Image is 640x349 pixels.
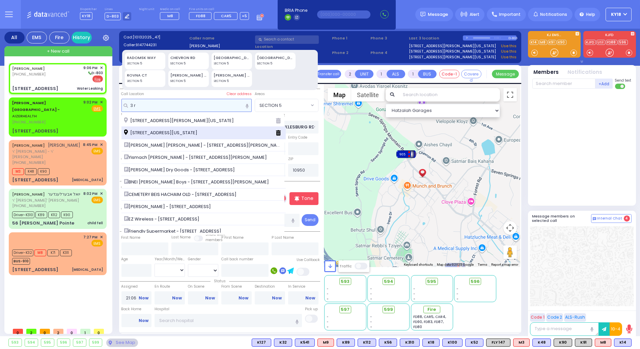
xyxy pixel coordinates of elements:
[387,70,405,78] button: ALS
[606,40,617,45] a: FD88
[285,7,307,13] span: BRIA Phone
[610,322,622,336] button: 10-4
[255,44,330,50] label: Location
[422,339,440,347] div: BLS
[575,339,592,347] div: K91
[274,339,292,347] div: BLS
[12,100,60,112] span: [PERSON_NAME][GEOGRAPHIC_DATA] -
[332,50,368,56] span: Phone 2
[530,40,538,45] a: K14
[398,88,500,101] input: Search location
[255,99,309,111] span: SECTION 5
[100,142,103,148] span: ✕
[358,339,376,347] div: BLS
[327,296,329,301] span: -
[591,214,632,223] button: Internal Chat 4
[155,314,302,327] input: Search hospital
[351,88,385,101] button: Show satellite imagery
[288,135,307,140] label: Entry Code
[12,160,46,165] span: [PHONE_NUMBER]
[12,220,74,227] div: 56 [PERSON_NAME] Pointe
[91,197,103,203] span: EMS
[305,307,318,312] label: Pick up
[255,35,319,44] input: Search a contact
[57,339,70,346] div: 596
[77,86,103,91] div: Water Leaking
[596,40,605,45] a: Util
[327,319,329,324] span: -
[95,77,101,82] u: Fire
[41,339,54,346] div: 595
[568,68,603,76] button: Notifications
[84,65,98,70] span: 9:06 PM
[384,306,393,313] span: 599
[205,295,215,301] a: Now
[4,32,25,43] div: All
[12,128,58,135] div: [STREET_ADDRESS]
[546,313,563,322] button: Code 2
[123,34,187,40] label: Cad:
[72,177,103,182] div: [MEDICAL_DATA]
[548,40,556,45] a: K91
[595,79,613,89] button: +Add
[221,257,253,262] label: Call back number
[327,324,329,329] span: -
[586,11,595,18] span: Help
[72,267,103,272] div: [MEDICAL_DATA]
[214,61,250,66] div: SECTION 5
[379,339,397,347] div: BLS
[417,166,427,176] gmp-advanced-marker: Client
[272,295,282,301] a: Now
[615,78,632,83] span: Send text
[301,195,313,202] p: Tone
[124,179,272,185] span: BNEI [PERSON_NAME] Boys - [STREET_ADDRESS][PERSON_NAME]
[400,339,420,347] div: BLS
[221,284,252,289] label: From Scene
[295,339,315,347] div: BLS
[91,240,103,246] span: EMS
[400,339,420,347] div: K310
[121,112,148,117] label: Location Name
[384,278,393,285] span: 594
[94,106,101,111] u: EMS
[358,339,376,347] div: K112
[370,35,407,41] span: Phone 3
[188,257,201,262] label: Gender
[595,339,611,347] div: ALS KJ
[105,12,121,20] span: D-803
[121,235,141,240] label: First Name
[456,291,458,296] span: -
[239,295,248,301] a: Now
[12,119,46,125] span: [PHONE_NUMBER]
[12,71,46,77] span: [PHONE_NUMBER]
[214,72,250,78] div: [PERSON_NAME] CT
[124,167,238,173] span: [PERSON_NAME] Dry Goods - [STREET_ADDRESS]
[84,100,98,105] span: 9:02 PM
[100,99,103,105] span: ✕
[170,72,206,78] div: [PERSON_NAME] BLVD
[470,11,479,18] span: Alert
[252,339,271,347] div: K127
[127,55,163,61] div: RADOMSK WAY
[503,221,517,235] button: Map camera controls
[13,329,23,334] span: 0
[288,284,318,289] label: In Service
[379,339,397,347] div: K56
[26,329,36,334] span: 2
[606,8,632,21] button: KY18
[124,117,236,124] span: [STREET_ADDRESS][PERSON_NAME][US_STATE]
[170,61,206,66] div: SECTION 5
[160,7,181,11] label: Medic on call
[532,339,551,347] div: BLS
[528,33,581,38] label: KJ EMS...
[456,286,458,291] span: -
[48,142,81,148] span: [PERSON_NAME]
[503,245,517,259] button: Drag Pegman onto the map to open Street View
[48,191,81,197] span: יואל אבערלענדער
[501,49,517,54] a: Use this
[539,40,547,45] a: M8
[91,148,103,154] span: EMS
[611,11,621,18] span: KY18
[87,221,103,226] div: child fell
[12,192,45,197] a: [PERSON_NAME]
